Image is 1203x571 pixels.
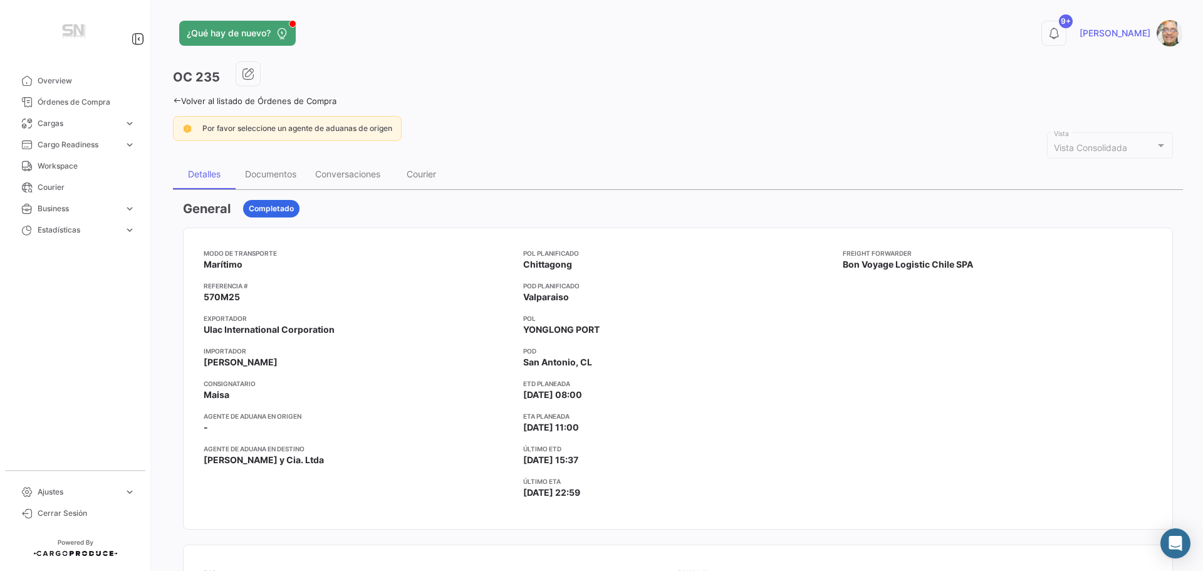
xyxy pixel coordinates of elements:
span: expand_more [124,486,135,498]
span: ¿Qué hay de nuevo? [187,27,271,39]
a: Workspace [10,155,140,177]
div: Conversaciones [315,169,380,179]
app-card-info-title: POD [523,346,833,356]
span: Bon Voyage Logistic Chile SPA [843,258,973,271]
app-card-info-title: Agente de Aduana en Destino [204,444,513,454]
span: Workspace [38,160,135,172]
app-card-info-title: Agente de Aduana en Origen [204,411,513,421]
div: Abrir Intercom Messenger [1160,528,1190,558]
app-card-info-title: POD Planificado [523,281,833,291]
app-card-info-title: Modo de Transporte [204,248,513,258]
h3: General [183,200,231,217]
mat-select-trigger: Vista Consolidada [1054,142,1127,153]
span: Cerrar Sesión [38,508,135,519]
span: [DATE] 22:59 [523,486,580,499]
span: expand_more [124,118,135,129]
div: Courier [407,169,436,179]
span: YONGLONG PORT [523,323,600,336]
span: Maisa [204,389,229,401]
img: Captura.PNG [1157,20,1183,46]
span: Ulac International Corporation [204,323,335,336]
a: Overview [10,70,140,92]
span: - [204,421,208,434]
app-card-info-title: Último ETD [523,444,833,454]
span: [DATE] 15:37 [523,454,578,466]
span: expand_more [124,203,135,214]
span: Órdenes de Compra [38,97,135,108]
img: Manufactura+Logo.png [44,15,107,50]
div: Documentos [245,169,296,179]
span: expand_more [124,139,135,150]
span: Overview [38,75,135,86]
span: Completado [249,203,294,214]
app-card-info-title: ETA planeada [523,411,833,421]
span: Ajustes [38,486,119,498]
span: Chittagong [523,258,572,271]
span: Marítimo [204,258,242,271]
span: Estadísticas [38,224,119,236]
span: Cargas [38,118,119,129]
app-card-info-title: ETD planeada [523,379,833,389]
span: Courier [38,182,135,193]
app-card-info-title: POL [523,313,833,323]
span: Cargo Readiness [38,139,119,150]
a: Volver al listado de Órdenes de Compra [173,96,336,106]
span: expand_more [124,224,135,236]
app-card-info-title: Referencia # [204,281,513,291]
app-card-info-title: Freight Forwarder [843,248,1152,258]
h3: OC 235 [173,68,220,86]
span: [DATE] 11:00 [523,421,579,434]
span: 570M25 [204,291,240,303]
span: San Antonio, CL [523,356,592,369]
span: Valparaiso [523,291,569,303]
app-card-info-title: Consignatario [204,379,513,389]
span: [PERSON_NAME] [204,356,278,369]
span: [DATE] 08:00 [523,389,582,401]
span: [PERSON_NAME] [1080,27,1150,39]
span: [PERSON_NAME] y Cia. Ltda [204,454,324,466]
app-card-info-title: Importador [204,346,513,356]
div: Detalles [188,169,221,179]
button: ¿Qué hay de nuevo? [179,21,296,46]
a: Órdenes de Compra [10,92,140,113]
app-card-info-title: Último ETA [523,476,833,486]
a: Courier [10,177,140,198]
app-card-info-title: Exportador [204,313,513,323]
span: Business [38,203,119,214]
app-card-info-title: POL Planificado [523,248,833,258]
span: Por favor seleccione un agente de aduanas de origen [202,123,392,133]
